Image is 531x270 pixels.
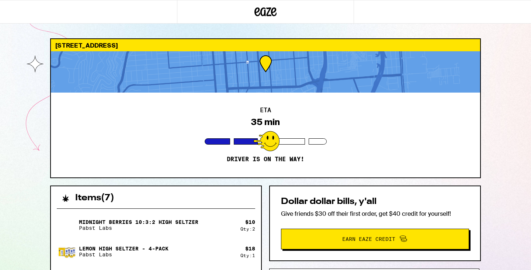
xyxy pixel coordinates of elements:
[75,194,114,202] h2: Items ( 7 )
[79,246,169,252] p: Lemon High Seltzer - 4-Pack
[245,219,255,225] div: $ 10
[342,236,395,242] span: Earn Eaze Credit
[51,39,480,51] div: [STREET_ADDRESS]
[251,117,280,127] div: 35 min
[57,241,77,262] img: Lemon High Seltzer - 4-Pack
[79,219,198,225] p: Midnight Berries 10:3:2 High Seltzer
[240,226,255,231] div: Qty: 2
[260,107,271,113] h2: ETA
[281,197,469,206] h2: Dollar dollar bills, y'all
[227,156,304,163] p: Driver is on the way!
[240,253,255,258] div: Qty: 1
[281,229,469,249] button: Earn Eaze Credit
[245,246,255,252] div: $ 18
[57,215,77,235] img: Midnight Berries 10:3:2 High Seltzer
[79,225,198,231] p: Pabst Labs
[281,210,469,218] p: Give friends $30 off their first order, get $40 credit for yourself!
[79,252,169,257] p: Pabst Labs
